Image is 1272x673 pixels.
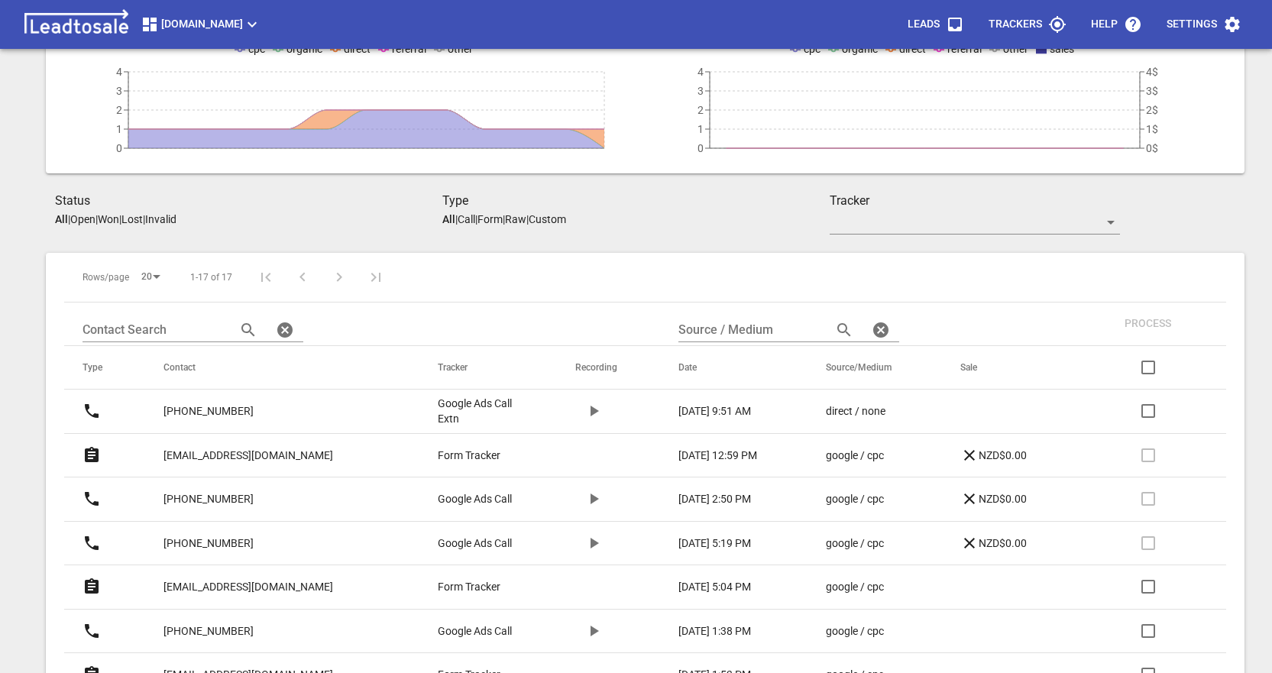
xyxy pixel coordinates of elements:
[438,448,500,464] p: Form Tracker
[163,480,254,518] a: [PHONE_NUMBER]
[448,43,473,55] span: other
[95,213,98,225] span: |
[163,579,333,595] p: [EMAIL_ADDRESS][DOMAIN_NAME]
[98,213,119,225] p: Won
[438,579,500,595] p: Form Tracker
[419,346,557,390] th: Tracker
[678,491,765,507] a: [DATE] 2:50 PM
[1003,43,1028,55] span: other
[503,213,505,225] span: |
[826,491,899,507] a: google / cpc
[438,491,512,507] p: Google Ads Call
[678,579,765,595] a: [DATE] 5:04 PM
[442,192,830,210] h3: Type
[344,43,371,55] span: direct
[143,213,145,225] span: |
[804,43,820,55] span: cpc
[116,123,122,135] tspan: 1
[529,213,566,225] p: Custom
[438,623,514,639] a: Google Ads Call
[55,192,442,210] h3: Status
[477,213,503,225] p: Form
[678,535,765,552] a: [DATE] 5:19 PM
[826,403,899,419] a: direct / none
[826,623,884,639] p: google / cpc
[163,491,254,507] p: [PHONE_NUMBER]
[438,623,512,639] p: Google Ads Call
[438,491,514,507] a: Google Ads Call
[163,403,254,419] p: [PHONE_NUMBER]
[697,104,704,116] tspan: 2
[163,437,333,474] a: [EMAIL_ADDRESS][DOMAIN_NAME]
[678,623,751,639] p: [DATE] 1:38 PM
[163,535,254,552] p: [PHONE_NUMBER]
[248,43,265,55] span: cpc
[190,271,232,284] span: 1-17 of 17
[145,346,419,390] th: Contact
[505,213,526,225] p: Raw
[83,402,101,420] svg: Call
[83,622,101,640] svg: Call
[678,448,757,464] p: [DATE] 12:59 PM
[826,535,884,552] p: google / cpc
[989,17,1042,32] p: Trackers
[1091,17,1118,32] p: Help
[678,403,751,419] p: [DATE] 9:51 AM
[826,579,899,595] a: google / cpc
[960,446,1027,464] p: NZD$0.00
[1146,123,1158,135] tspan: 1$
[438,535,512,552] p: Google Ads Call
[121,213,143,225] p: Lost
[960,490,1027,508] p: NZD$0.00
[826,491,884,507] p: google / cpc
[83,534,101,552] svg: Call
[697,123,704,135] tspan: 1
[697,142,704,154] tspan: 0
[55,213,68,225] aside: All
[83,271,129,284] span: Rows/page
[826,535,899,552] a: google / cpc
[960,446,1051,464] a: NZD$0.00
[526,213,529,225] span: |
[1167,17,1217,32] p: Settings
[947,43,982,55] span: referral
[697,66,704,78] tspan: 4
[826,448,899,464] a: google / cpc
[116,104,122,116] tspan: 2
[1146,85,1158,97] tspan: 3$
[442,213,455,225] aside: All
[458,213,475,225] p: Call
[557,346,660,390] th: Recording
[830,192,1120,210] h3: Tracker
[83,578,101,596] svg: Form
[68,213,70,225] span: |
[286,43,322,55] span: organic
[163,448,333,464] p: [EMAIL_ADDRESS][DOMAIN_NAME]
[116,142,122,154] tspan: 0
[145,213,176,225] p: Invalid
[163,623,254,639] p: [PHONE_NUMBER]
[960,490,1051,508] a: NZD$0.00
[842,43,878,55] span: organic
[116,85,122,97] tspan: 3
[826,448,884,464] p: google / cpc
[116,66,122,78] tspan: 4
[475,213,477,225] span: |
[678,491,751,507] p: [DATE] 2:50 PM
[163,525,254,562] a: [PHONE_NUMBER]
[163,393,254,430] a: [PHONE_NUMBER]
[135,267,166,287] div: 20
[83,446,101,464] svg: Form
[18,9,134,40] img: logo
[678,448,765,464] a: [DATE] 12:59 PM
[438,535,514,552] a: Google Ads Call
[83,490,101,508] svg: Call
[808,346,942,390] th: Source/Medium
[438,579,514,595] a: Form Tracker
[64,346,145,390] th: Type
[960,534,1051,552] a: NZD$0.00
[455,213,458,225] span: |
[438,396,514,427] a: Google Ads Call Extn
[826,579,884,595] p: google / cpc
